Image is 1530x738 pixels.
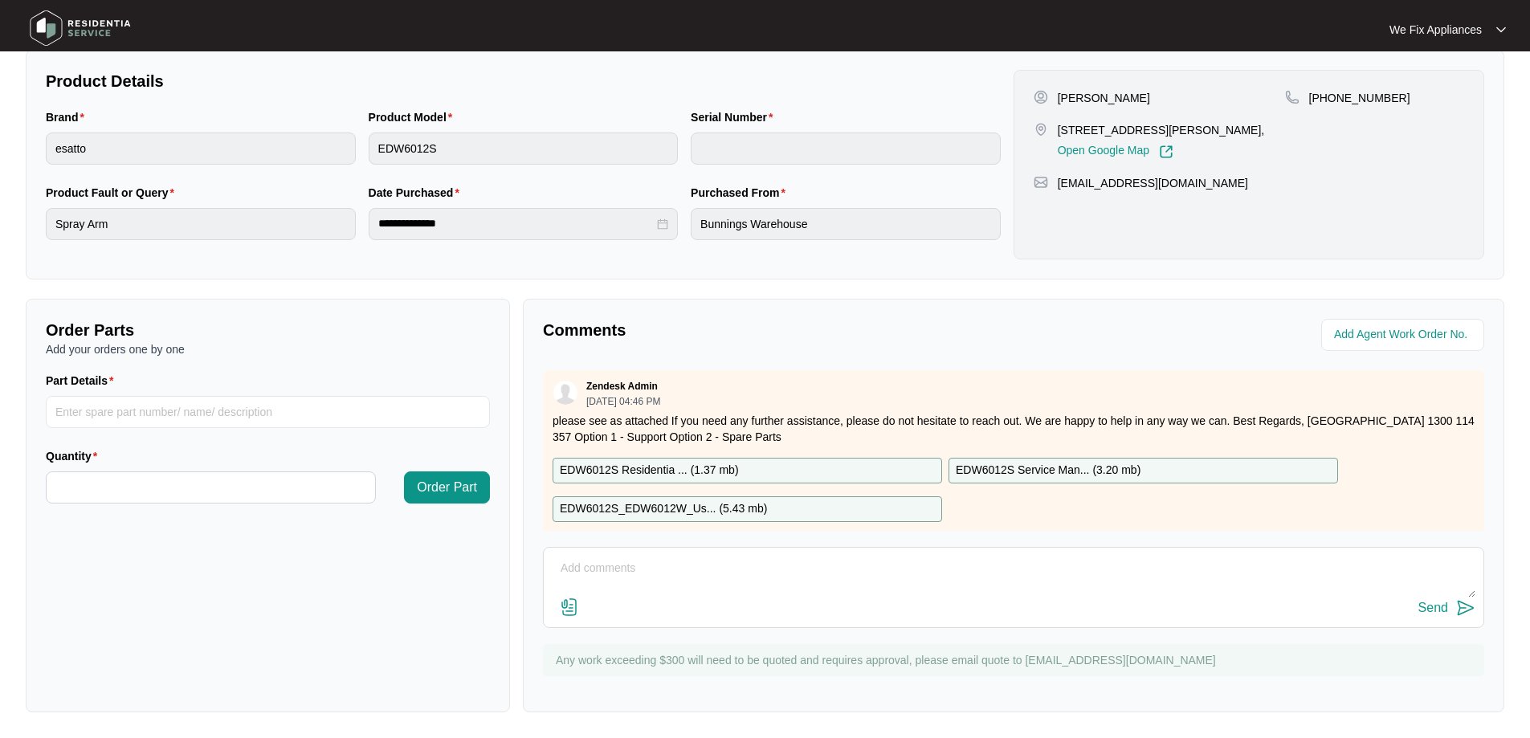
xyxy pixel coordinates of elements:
[691,208,1001,240] input: Purchased From
[1418,597,1475,619] button: Send
[46,70,1001,92] p: Product Details
[1034,175,1048,190] img: map-pin
[1058,145,1173,159] a: Open Google Map
[404,471,490,504] button: Order Part
[553,413,1475,445] p: please see as attached If you need any further assistance, please do not hesitate to reach out. W...
[556,652,1476,668] p: Any work exceeding $300 will need to be quoted and requires approval, please email quote to [EMAI...
[46,373,120,389] label: Part Details
[46,185,181,201] label: Product Fault or Query
[1058,175,1248,191] p: [EMAIL_ADDRESS][DOMAIN_NAME]
[47,472,375,503] input: Quantity
[691,133,1001,165] input: Serial Number
[1159,145,1173,159] img: Link-External
[1034,90,1048,104] img: user-pin
[1034,122,1048,137] img: map-pin
[1334,325,1475,345] input: Add Agent Work Order No.
[586,397,660,406] p: [DATE] 04:46 PM
[691,185,792,201] label: Purchased From
[46,319,490,341] p: Order Parts
[417,478,477,497] span: Order Part
[553,381,577,405] img: user.svg
[1309,90,1410,106] p: [PHONE_NUMBER]
[1058,90,1150,106] p: [PERSON_NAME]
[1496,26,1506,34] img: dropdown arrow
[560,500,767,518] p: EDW6012S_EDW6012W_Us... ( 5.43 mb )
[369,109,459,125] label: Product Model
[560,597,579,617] img: file-attachment-doc.svg
[1285,90,1299,104] img: map-pin
[46,341,490,357] p: Add your orders one by one
[1058,122,1265,138] p: [STREET_ADDRESS][PERSON_NAME],
[46,448,104,464] label: Quantity
[560,462,739,479] p: EDW6012S Residentia ... ( 1.37 mb )
[1418,601,1448,615] div: Send
[369,185,466,201] label: Date Purchased
[378,215,655,232] input: Date Purchased
[46,133,356,165] input: Brand
[1456,598,1475,618] img: send-icon.svg
[1389,22,1482,38] p: We Fix Appliances
[691,109,779,125] label: Serial Number
[46,208,356,240] input: Product Fault or Query
[956,462,1140,479] p: EDW6012S Service Man... ( 3.20 mb )
[24,4,137,52] img: residentia service logo
[586,380,658,393] p: Zendesk Admin
[46,109,91,125] label: Brand
[369,133,679,165] input: Product Model
[46,396,490,428] input: Part Details
[543,319,1002,341] p: Comments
